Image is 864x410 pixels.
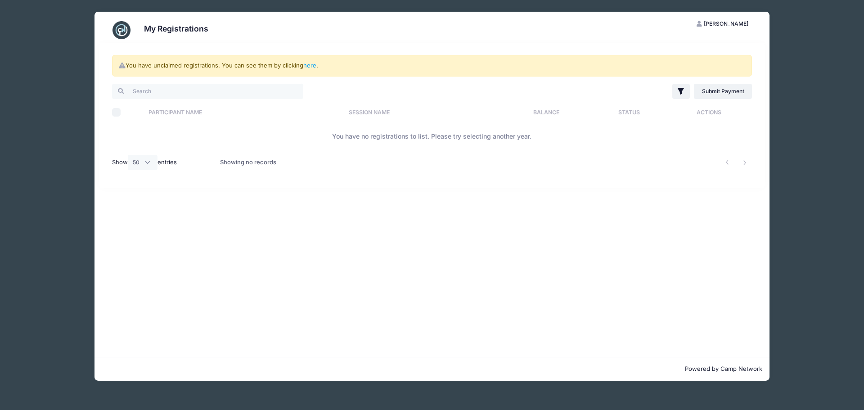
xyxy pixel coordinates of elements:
div: You have unclaimed registrations. You can see them by clicking . [112,55,752,77]
h3: My Registrations [144,24,208,33]
th: Participant Name: activate to sort column ascending [144,100,344,124]
p: Powered by Camp Network [102,365,762,374]
th: Actions: activate to sort column ascending [666,100,752,124]
div: Showing no records [220,152,276,173]
a: here [303,62,316,69]
a: Submit Payment [694,84,752,99]
th: Status: activate to sort column ascending [592,100,666,124]
select: Showentries [128,155,157,170]
span: [PERSON_NAME] [704,20,748,27]
th: Session Name: activate to sort column ascending [344,100,501,124]
th: Select All [112,100,144,124]
label: Show entries [112,155,177,170]
th: Balance: activate to sort column ascending [501,100,592,124]
td: You have no registrations to list. Please try selecting another year. [112,124,752,148]
button: [PERSON_NAME] [689,16,756,32]
input: Search [112,84,303,99]
img: CampNetwork [112,21,130,39]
